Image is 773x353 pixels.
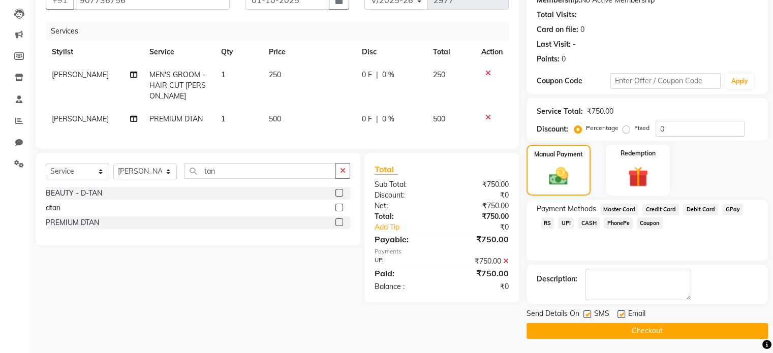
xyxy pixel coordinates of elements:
span: Total [375,164,398,175]
div: ₹750.00 [442,267,516,279]
div: ₹0 [442,281,516,292]
div: Description: [537,274,577,284]
div: Payable: [367,233,442,245]
span: 1 [221,70,225,79]
span: Send Details On [527,308,579,321]
input: Enter Offer / Coupon Code [610,73,721,89]
label: Fixed [634,123,650,133]
div: ₹750.00 [442,256,516,267]
div: ₹750.00 [442,179,516,190]
div: dtan [46,203,60,213]
div: BEAUTY - D-TAN [46,188,102,199]
button: Checkout [527,323,768,339]
span: 0 F [362,70,372,80]
th: Stylist [46,41,143,63]
div: Service Total: [537,106,583,117]
span: 500 [269,114,281,123]
div: 0 [580,24,584,35]
span: PREMIUM DTAN [149,114,203,123]
span: PhonePe [604,217,633,229]
span: RS [541,217,554,229]
span: [PERSON_NAME] [52,114,109,123]
span: 1 [221,114,225,123]
label: Redemption [621,149,656,158]
th: Action [475,41,509,63]
input: Search or Scan [184,163,336,179]
img: _gift.svg [622,164,655,189]
label: Manual Payment [534,150,583,159]
a: Add Tip [367,222,454,233]
span: 0 F [362,114,372,124]
img: _cash.svg [543,165,574,187]
div: ₹750.00 [587,106,613,117]
div: Balance : [367,281,442,292]
span: 250 [433,70,445,79]
label: Percentage [586,123,619,133]
div: Card on file: [537,24,578,35]
span: 250 [269,70,281,79]
div: ₹0 [442,190,516,201]
th: Service [143,41,215,63]
div: 0 [562,54,566,65]
th: Disc [356,41,427,63]
div: Discount: [537,124,568,135]
div: Coupon Code [537,76,610,86]
span: 500 [433,114,445,123]
span: Credit Card [642,204,679,215]
th: Qty [215,41,263,63]
span: [PERSON_NAME] [52,70,109,79]
div: Sub Total: [367,179,442,190]
span: Email [628,308,645,321]
span: Coupon [637,217,663,229]
div: - [573,39,576,50]
span: 0 % [382,70,394,80]
div: Discount: [367,190,442,201]
div: Paid: [367,267,442,279]
button: Apply [725,74,754,89]
span: UPI [558,217,574,229]
span: GPay [722,204,743,215]
th: Total [427,41,475,63]
th: Price [263,41,356,63]
div: Net: [367,201,442,211]
div: Points: [537,54,560,65]
div: ₹0 [454,222,516,233]
span: Payment Methods [537,204,596,214]
span: Master Card [600,204,639,215]
span: | [376,70,378,80]
span: Debit Card [683,204,718,215]
span: 0 % [382,114,394,124]
div: Services [47,22,516,41]
span: SMS [594,308,609,321]
span: CASH [578,217,600,229]
div: Last Visit: [537,39,571,50]
div: ₹750.00 [442,233,516,245]
div: ₹750.00 [442,201,516,211]
div: UPI [367,256,442,267]
span: | [376,114,378,124]
div: Total: [367,211,442,222]
div: Total Visits: [537,10,577,20]
div: ₹750.00 [442,211,516,222]
div: Payments [375,247,509,256]
div: PREMIUM DTAN [46,217,99,228]
span: MEN'S GROOM - HAIR CUT [PERSON_NAME] [149,70,206,101]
